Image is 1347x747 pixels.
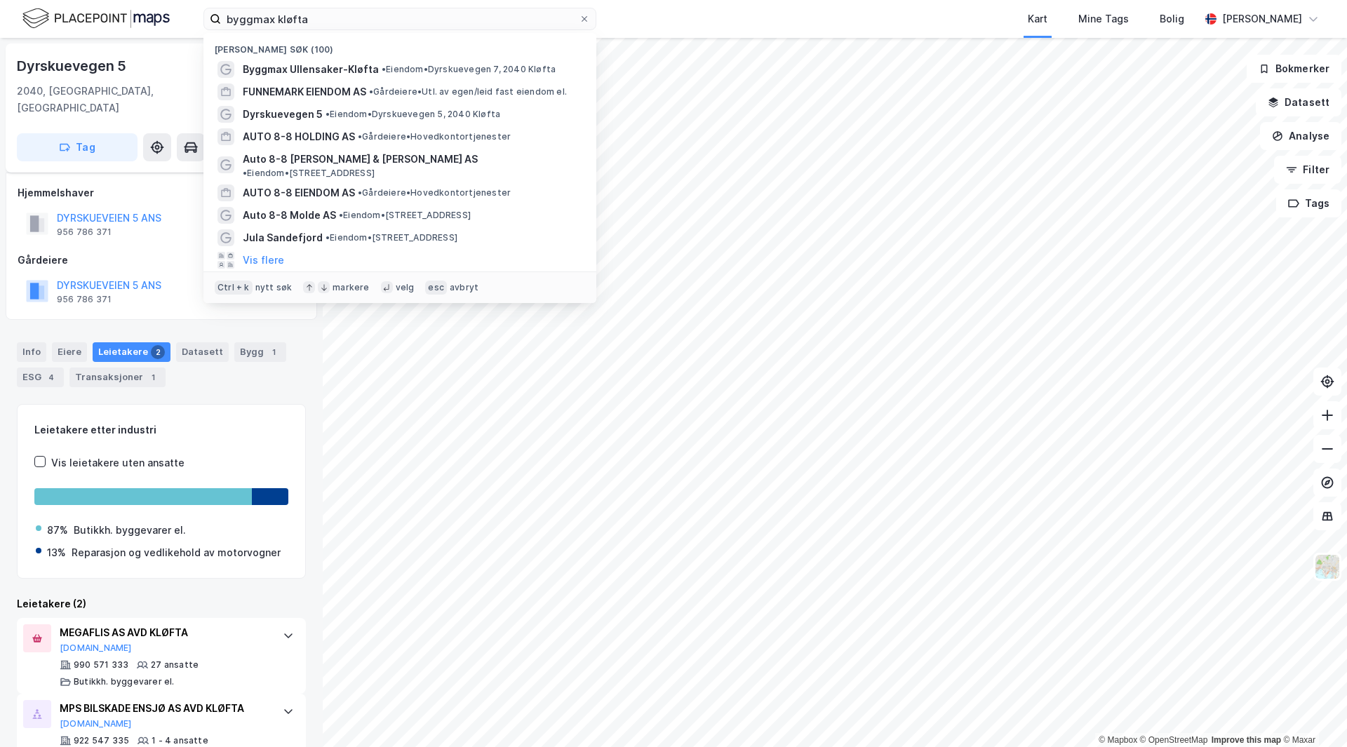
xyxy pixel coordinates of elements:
span: Jula Sandefjord [243,229,323,246]
div: Eiere [52,342,87,362]
div: MPS BILSKADE ENSJØ AS AVD KLØFTA [60,700,269,717]
img: logo.f888ab2527a4732fd821a326f86c7f29.svg [22,6,170,31]
button: Datasett [1256,88,1341,116]
div: nytt søk [255,282,293,293]
input: Søk på adresse, matrikkel, gårdeiere, leietakere eller personer [221,8,579,29]
div: Leietakere (2) [17,595,306,612]
span: • [243,168,247,178]
div: Reparasjon og vedlikehold av motorvogner [72,544,281,561]
a: Mapbox [1099,735,1137,745]
div: 2 [151,345,165,359]
span: • [382,64,386,74]
div: Kart [1028,11,1047,27]
span: • [358,187,362,198]
div: esc [425,281,447,295]
div: Info [17,342,46,362]
div: 1 [267,345,281,359]
button: [DOMAIN_NAME] [60,642,132,654]
div: 956 786 371 [57,294,112,305]
span: • [326,232,330,243]
div: Datasett [176,342,229,362]
div: Ctrl + k [215,281,253,295]
span: Eiendom • [STREET_ADDRESS] [326,232,457,243]
a: OpenStreetMap [1140,735,1208,745]
div: 1 [146,370,160,384]
span: Eiendom • Dyrskuevegen 7, 2040 Kløfta [382,64,556,75]
div: Leietakere [93,342,170,362]
div: Bygg [234,342,286,362]
div: Mine Tags [1078,11,1129,27]
span: Eiendom • Dyrskuevegen 5, 2040 Kløfta [326,109,500,120]
div: 956 786 371 [57,227,112,238]
div: 87% [47,522,68,539]
div: Kontrollprogram for chat [1277,680,1347,747]
button: [DOMAIN_NAME] [60,718,132,729]
span: Byggmax Ullensaker-Kløfta [243,61,379,78]
span: FUNNEMARK EIENDOM AS [243,83,366,100]
button: Vis flere [243,252,284,269]
div: Bolig [1160,11,1184,27]
span: Eiendom • [STREET_ADDRESS] [243,168,375,179]
div: 990 571 333 [74,659,128,671]
img: Z [1314,553,1341,580]
div: Butikkh. byggevarer el. [74,676,175,687]
div: velg [396,282,415,293]
div: 4 [44,370,58,384]
div: [PERSON_NAME] søk (100) [203,33,596,58]
div: MEGAFLIS AS AVD KLØFTA [60,624,269,641]
span: Gårdeiere • Utl. av egen/leid fast eiendom el. [369,86,567,97]
span: AUTO 8-8 HOLDING AS [243,128,355,145]
span: • [369,86,373,97]
div: Dyrskuevegen 5 [17,55,129,77]
div: Leietakere etter industri [34,422,288,438]
iframe: Chat Widget [1277,680,1347,747]
span: AUTO 8-8 EIENDOM AS [243,184,355,201]
div: 1 - 4 ansatte [152,735,208,746]
div: markere [333,282,369,293]
div: 922 547 335 [74,735,129,746]
button: Bokmerker [1247,55,1341,83]
span: • [358,131,362,142]
a: Improve this map [1212,735,1281,745]
span: • [326,109,330,119]
div: Hjemmelshaver [18,184,305,201]
div: 2040, [GEOGRAPHIC_DATA], [GEOGRAPHIC_DATA] [17,83,224,116]
span: • [339,210,343,220]
span: Gårdeiere • Hovedkontortjenester [358,187,511,198]
div: [PERSON_NAME] [1222,11,1302,27]
div: Transaksjoner [69,368,166,387]
div: ESG [17,368,64,387]
span: Auto 8-8 [PERSON_NAME] & [PERSON_NAME] AS [243,151,478,168]
button: Analyse [1260,122,1341,150]
span: Auto 8-8 Molde AS [243,207,336,224]
button: Filter [1274,156,1341,184]
span: Gårdeiere • Hovedkontortjenester [358,131,511,142]
span: Dyrskuevegen 5 [243,106,323,123]
div: Gårdeiere [18,252,305,269]
div: Vis leietakere uten ansatte [51,455,185,471]
button: Tag [17,133,138,161]
span: Eiendom • [STREET_ADDRESS] [339,210,471,221]
div: 27 ansatte [151,659,199,671]
div: Butikkh. byggevarer el. [74,522,186,539]
div: avbryt [450,282,478,293]
div: 13% [47,544,66,561]
button: Tags [1276,189,1341,217]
